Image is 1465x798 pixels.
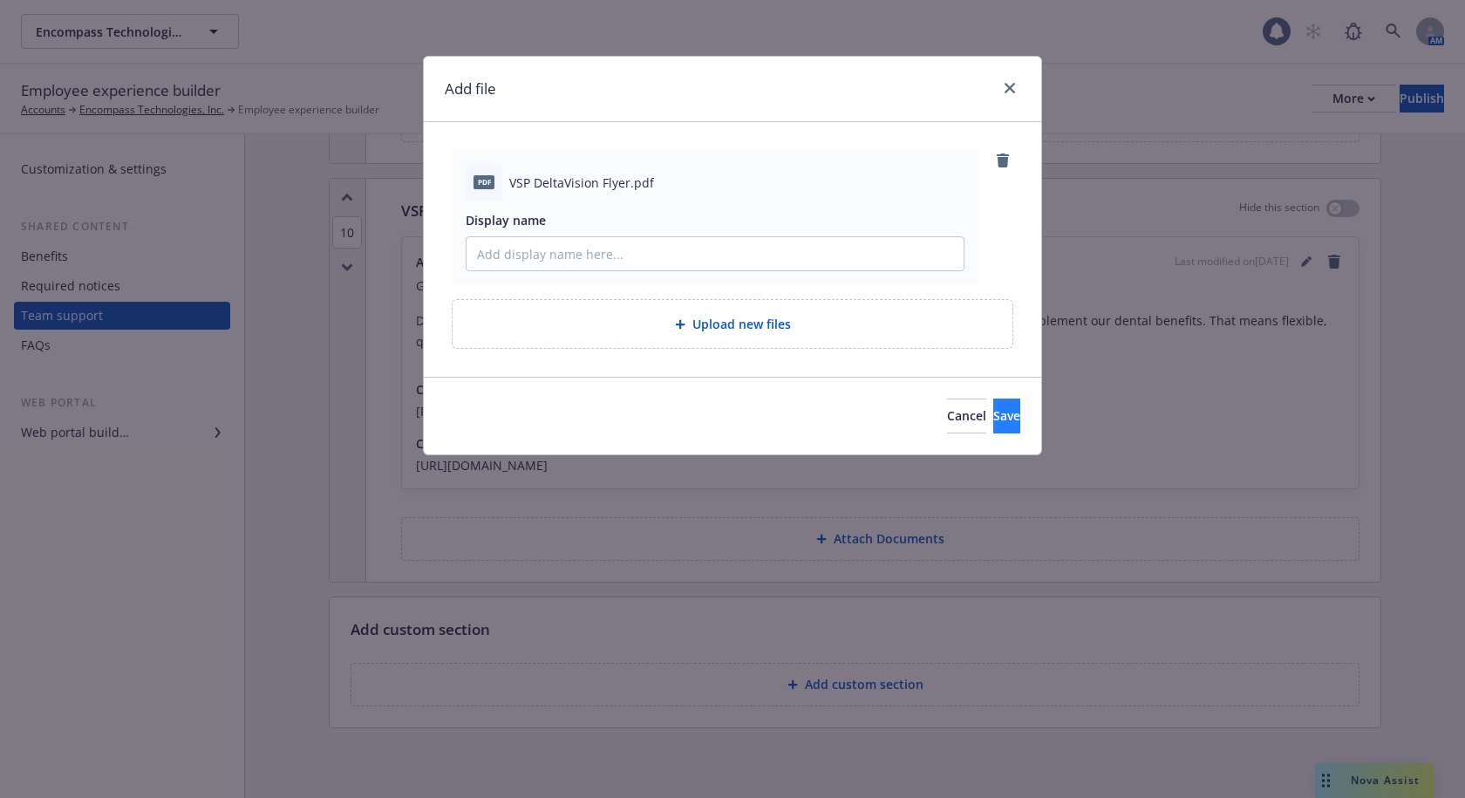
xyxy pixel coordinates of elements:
span: VSP DeltaVision Flyer.pdf [509,174,654,192]
button: Cancel [947,399,986,433]
a: close [999,78,1020,99]
a: remove [992,150,1013,171]
span: pdf [474,175,494,188]
span: Display name [466,212,546,228]
button: Save [993,399,1020,433]
div: Upload new files [452,299,1013,349]
h1: Add file [445,78,496,100]
span: Cancel [947,407,986,424]
span: Save [993,407,1020,424]
span: Upload new files [692,315,791,333]
input: Add display name here... [467,237,964,270]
